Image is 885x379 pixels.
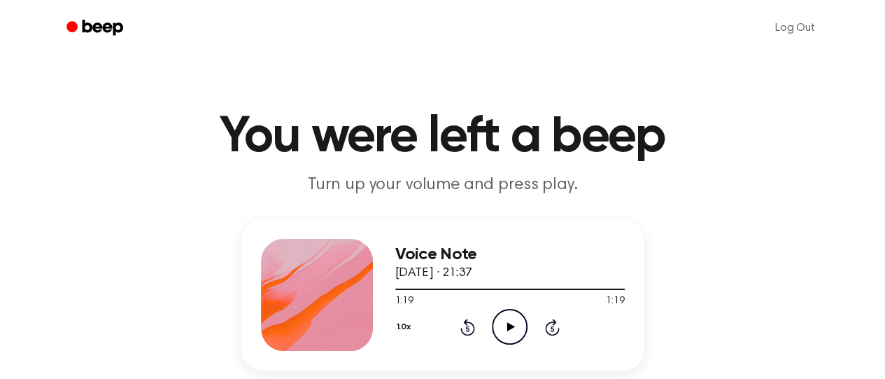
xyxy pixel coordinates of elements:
a: Log Out [761,11,829,45]
button: 1.0x [395,315,416,339]
span: 1:19 [395,294,413,309]
span: 1:19 [606,294,624,309]
h3: Voice Note [395,245,625,264]
a: Beep [57,15,136,42]
h1: You were left a beep [85,112,801,163]
span: [DATE] · 21:37 [395,267,472,280]
p: Turn up your volume and press play. [174,174,711,197]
